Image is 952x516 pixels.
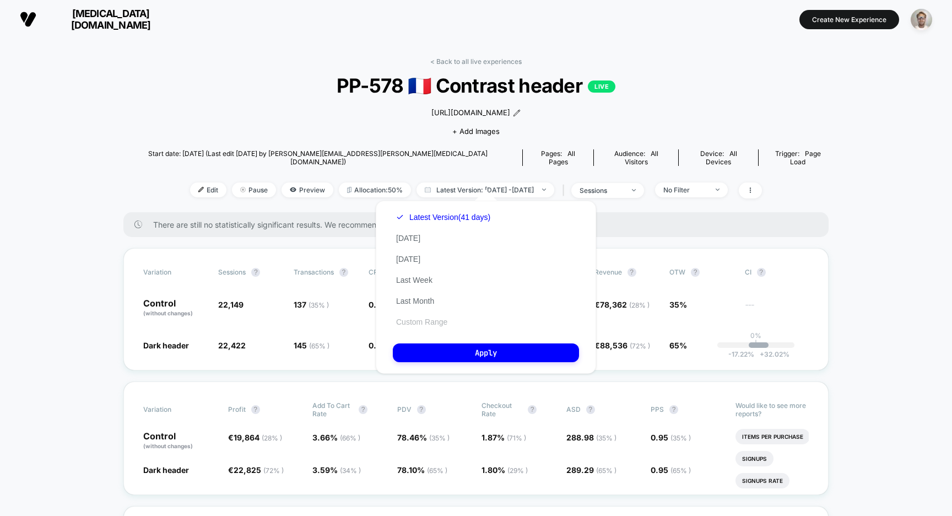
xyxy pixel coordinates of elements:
span: | [560,182,571,198]
p: LIVE [588,80,615,93]
p: Would like to see more reports? [735,401,809,418]
span: € [594,341,650,350]
img: Visually logo [20,11,36,28]
span: Device: [678,149,758,166]
img: end [240,187,246,192]
span: Pause [232,182,276,197]
button: ppic [907,8,935,31]
span: € [228,433,282,442]
span: 22,149 [218,300,244,309]
button: [DATE] [393,233,424,243]
span: Sessions [218,268,246,276]
p: 0% [750,331,761,340]
span: Dark header [143,465,189,475]
span: + [760,350,764,358]
span: 65% [669,341,687,350]
button: ? [417,405,426,414]
img: end [716,189,720,191]
span: Dark header [143,341,189,350]
button: ? [339,268,348,277]
span: ( 35 % ) [309,301,329,309]
button: Latest Version(41 days) [393,212,494,222]
li: Signups Rate [735,473,789,488]
span: Page Load [790,149,821,166]
div: No Filter [663,186,707,194]
img: end [542,189,546,191]
span: ( 28 % ) [629,301,650,309]
span: Transactions [294,268,334,276]
span: OTW [669,268,730,277]
span: 78.46 % [397,433,450,442]
span: 145 [294,341,329,350]
span: Profit [228,405,246,413]
div: Pages: [531,149,585,166]
div: sessions [580,186,624,195]
span: 0.95 [651,465,691,475]
span: 0.95 [651,433,691,442]
a: < Back to all live experiences [430,57,522,66]
span: ( 72 % ) [630,342,650,350]
span: There are still no statistically significant results. We recommend waiting a few more days [153,220,807,229]
button: Apply [393,343,579,362]
span: ( 35 % ) [596,434,616,442]
span: ( 66 % ) [340,434,360,442]
img: calendar [425,187,431,192]
span: € [228,465,284,475]
span: ( 71 % ) [507,434,526,442]
span: ( 35 % ) [429,434,450,442]
button: ? [251,268,260,277]
button: [MEDICAL_DATA][DOMAIN_NAME] [17,7,180,31]
button: ? [528,405,537,414]
li: Signups [735,451,773,466]
span: 137 [294,300,329,309]
span: 22,422 [218,341,246,350]
span: 1.87 % [482,433,526,442]
button: ? [757,268,766,277]
span: 3.59 % [312,465,361,475]
div: Audience: [602,149,670,166]
button: ? [628,268,636,277]
span: Edit [190,182,226,197]
span: 35% [669,300,687,309]
span: ( 65 % ) [670,466,691,475]
img: rebalance [347,187,351,193]
button: ? [251,405,260,414]
p: Control [143,299,207,318]
li: Items Per Purchase [735,429,810,444]
span: 22,825 [234,465,284,475]
span: ( 35 % ) [670,434,691,442]
button: Last Month [393,296,437,306]
span: (without changes) [143,310,193,316]
span: (without changes) [143,443,193,449]
span: 289.29 [566,465,616,475]
span: ( 28 % ) [262,434,282,442]
img: end [632,189,636,191]
span: All Visitors [625,149,658,166]
span: 88,536 [600,341,650,350]
span: 19,864 [234,433,282,442]
span: 3.66 % [312,433,360,442]
span: PP-578 🇫🇷 Contrast header [159,74,793,98]
button: [DATE] [393,254,424,264]
span: Variation [143,401,204,418]
span: ( 65 % ) [309,342,329,350]
button: ? [691,268,700,277]
span: ( 34 % ) [340,466,361,475]
span: Preview [282,182,333,197]
button: Create New Experience [799,10,899,29]
span: ( 72 % ) [263,466,284,475]
button: Custom Range [393,317,451,327]
span: 1.80 % [482,465,528,475]
span: Latest Version: [DATE] - [DATE] [416,182,554,197]
span: ( 65 % ) [596,466,616,475]
span: € [594,300,650,309]
span: ASD [566,405,581,413]
span: all devices [706,149,737,166]
span: 78,362 [600,300,650,309]
img: ppic [911,9,932,30]
span: --- [745,302,809,318]
button: ? [359,405,367,414]
span: 288.98 [566,433,616,442]
span: -17.22 % [728,350,754,358]
span: 32.02 % [754,350,789,358]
